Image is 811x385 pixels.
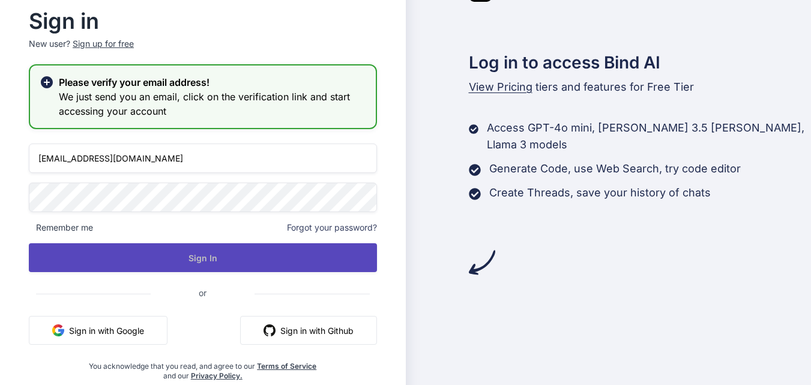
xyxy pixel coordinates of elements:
input: Login or Email [29,144,377,173]
img: github [264,324,276,336]
span: or [151,278,255,308]
img: arrow [469,249,495,276]
span: View Pricing [469,80,532,93]
h3: We just send you an email, click on the verification link and start accessing your account [59,89,366,118]
a: Terms of Service [257,362,316,371]
p: Generate Code, use Web Search, try code editor [489,160,741,177]
div: Sign up for free [73,38,134,50]
p: New user? [29,38,377,64]
p: Access GPT-4o mini, [PERSON_NAME] 3.5 [PERSON_NAME], Llama 3 models [487,120,811,153]
div: You acknowledge that you read, and agree to our and our [87,354,319,381]
span: Remember me [29,222,93,234]
a: Privacy Policy. [191,371,243,380]
h2: Please verify your email address! [59,75,366,89]
span: Forgot your password? [287,222,377,234]
button: Sign In [29,243,377,272]
h2: Sign in [29,11,377,31]
p: Create Threads, save your history of chats [489,184,711,201]
img: google [52,324,64,336]
button: Sign in with Github [240,316,377,345]
button: Sign in with Google [29,316,167,345]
